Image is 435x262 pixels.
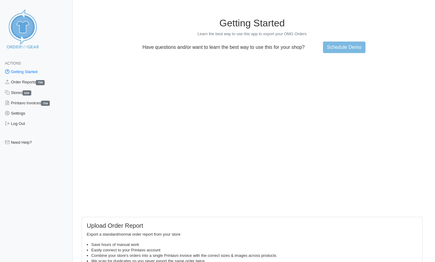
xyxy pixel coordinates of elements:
p: Learn the best way to use this app to export your OMG Orders [82,31,423,37]
li: Combine your store's orders into a single Printavo invoice with the correct sizes & images across... [91,253,417,258]
h5: Upload Order Report [87,222,417,229]
a: Schedule Demo [323,42,365,53]
li: Save hours of manual work [91,242,417,247]
p: Have questions and/or want to learn the best way to use this for your shop? [139,45,308,50]
span: Actions [5,61,21,65]
h1: Getting Started [82,17,423,29]
li: Easily connect to your Printavo account [91,247,417,253]
span: 704 [41,101,50,106]
span: 530 [22,90,31,96]
p: Export a standard/normal order report from your store [87,232,417,237]
span: 706 [36,80,45,85]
